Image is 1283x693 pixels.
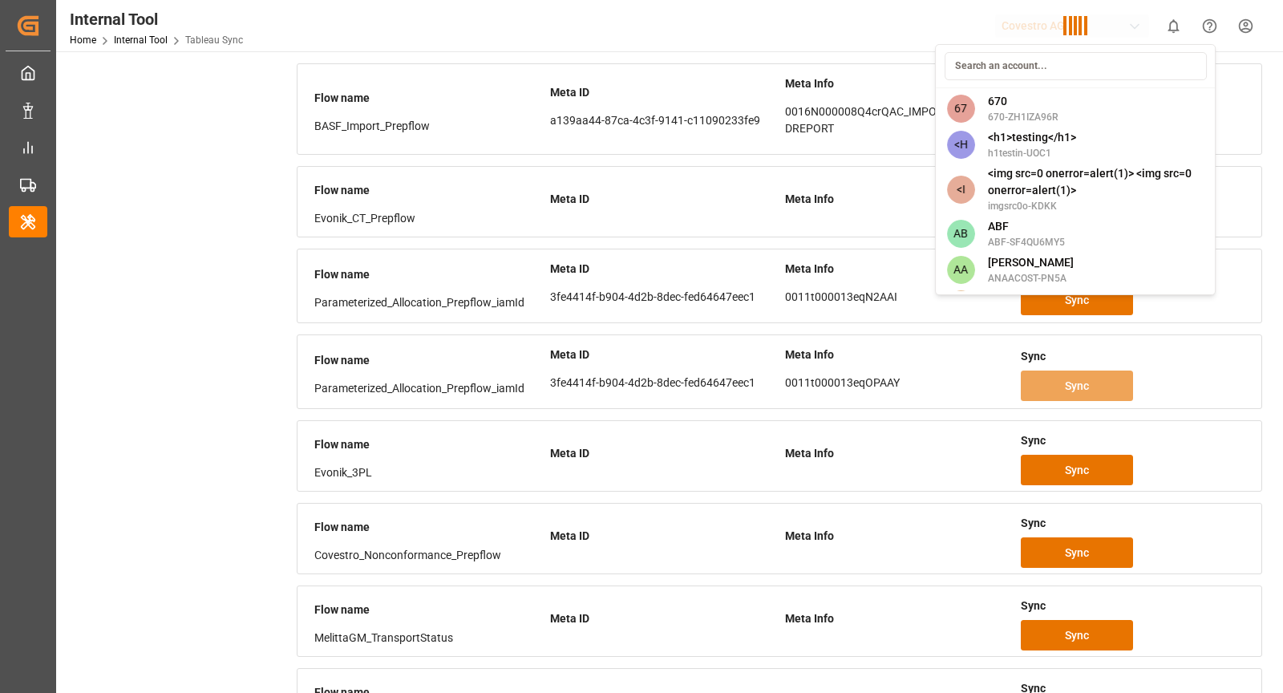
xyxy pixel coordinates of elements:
[785,522,1010,550] div: Meta Info
[114,34,168,46] a: Internal Tool
[550,522,775,550] div: Meta ID
[550,112,775,129] p: a139aa44-87ca-4c3f-9141-c11090233fe9
[314,294,539,311] div: Parameterized_Allocation_Prepflow_iamId
[314,84,539,112] div: Flow name
[1192,8,1228,44] button: Help Center
[314,346,539,375] div: Flow name
[1065,627,1089,644] span: Sync
[785,185,1010,213] div: Meta Info
[550,79,775,107] div: Meta ID
[1021,427,1245,455] div: Sync
[70,34,96,46] a: Home
[785,70,1010,98] div: Meta Info
[314,261,539,289] div: Flow name
[1065,462,1089,479] span: Sync
[785,605,1010,633] div: Meta Info
[70,7,243,31] div: Internal Tool
[550,289,775,306] p: 3fe4414f-b904-4d2b-8dec-fed64647eec1
[314,547,539,564] div: Covestro_Nonconformance_Prepflow
[314,431,539,459] div: Flow name
[550,255,775,283] div: Meta ID
[550,185,775,213] div: Meta ID
[1065,378,1089,395] span: Sync
[945,52,1207,80] input: Search an account...
[785,103,1010,137] p: 0016N000008Q4crQAC_IMPORTDASHBOARDREPORT
[785,440,1010,468] div: Meta Info
[1021,592,1245,620] div: Sync
[314,176,539,205] div: Flow name
[1156,8,1192,44] button: show 0 new notifications
[1065,292,1089,309] span: Sync
[314,630,539,646] div: MelittaGM_TransportStatus
[314,210,539,227] div: Evonik_CT_Prepflow
[1021,509,1245,537] div: Sync
[785,375,1010,391] p: 0011t000013eqOPAAY
[314,513,539,541] div: Flow name
[785,341,1010,369] div: Meta Info
[550,341,775,369] div: Meta ID
[550,375,775,391] p: 3fe4414f-b904-4d2b-8dec-fed64647eec1
[314,464,539,481] div: Evonik_3PL
[550,440,775,468] div: Meta ID
[314,596,539,624] div: Flow name
[785,255,1010,283] div: Meta Info
[785,289,1010,306] p: 0011t000013eqN2AAI
[1065,545,1089,561] span: Sync
[314,118,539,135] div: BASF_Import_Prepflow
[314,380,539,397] div: Parameterized_Allocation_Prepflow_iamId
[550,605,775,633] div: Meta ID
[1021,342,1245,371] div: Sync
